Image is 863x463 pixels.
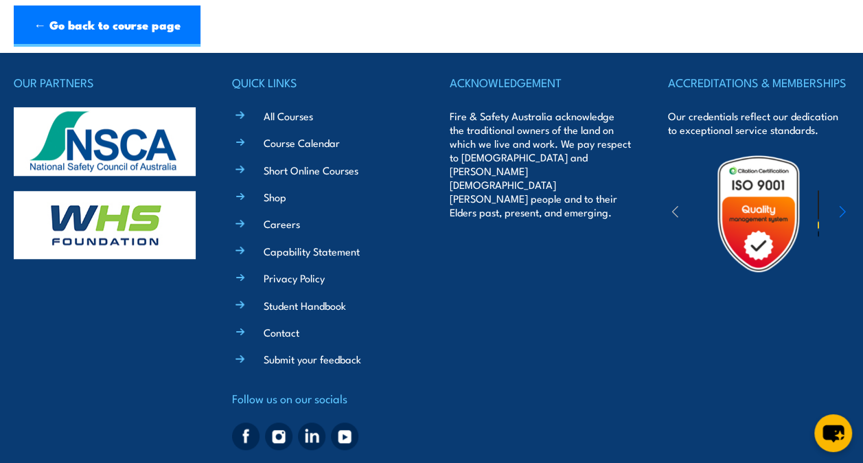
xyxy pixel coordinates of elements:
a: Submit your feedback [264,352,361,366]
a: Contact [264,325,299,339]
h4: QUICK LINKS [232,73,414,92]
a: ← Go back to course page [14,5,200,47]
a: All Courses [264,109,313,123]
a: Careers [264,216,300,231]
h4: ACKNOWLEDGEMENT [450,73,632,92]
a: Capability Statement [264,244,360,258]
a: Short Online Courses [264,163,358,177]
a: Privacy Policy [264,271,325,285]
p: Fire & Safety Australia acknowledge the traditional owners of the land on which we live and work.... [450,109,632,219]
img: Untitled design (19) [699,154,818,273]
h4: OUR PARTNERS [14,73,196,92]
img: whs-logo-footer [14,191,196,260]
a: Student Handbook [264,298,346,313]
a: Course Calendar [264,135,340,150]
h4: Follow us on our socials [232,389,414,408]
h4: ACCREDITATIONS & MEMBERSHIPS [668,73,850,92]
img: nsca-logo-footer [14,107,196,176]
p: Our credentials reflect our dedication to exceptional service standards. [668,109,850,137]
a: Shop [264,190,286,204]
button: chat-button [814,414,852,452]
